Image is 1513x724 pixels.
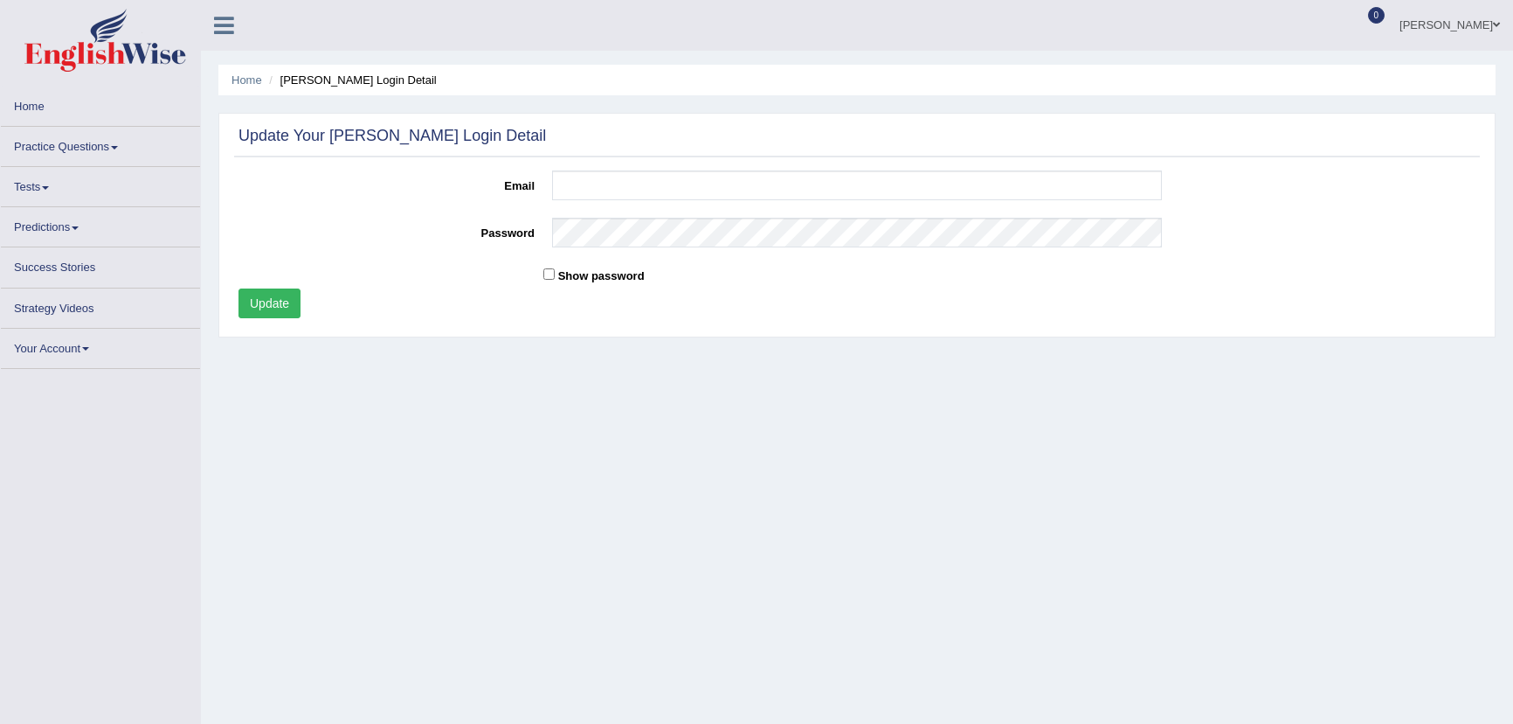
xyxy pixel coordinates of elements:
a: Predictions [1,207,200,241]
label: Email [230,171,543,194]
button: Update [238,289,301,318]
a: Practice Questions [1,127,200,161]
a: Your Account [1,329,200,363]
a: Tests [1,167,200,201]
label: Password [230,218,543,241]
li: [PERSON_NAME] Login Detail [265,72,436,88]
a: Success Stories [1,247,200,282]
span: 0 [1368,7,1385,24]
a: Home [1,87,200,121]
h2: Update Your [PERSON_NAME] Login Detail [238,128,546,145]
label: Show password [558,268,645,284]
a: Strategy Videos [1,289,200,323]
a: Home [231,73,262,87]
